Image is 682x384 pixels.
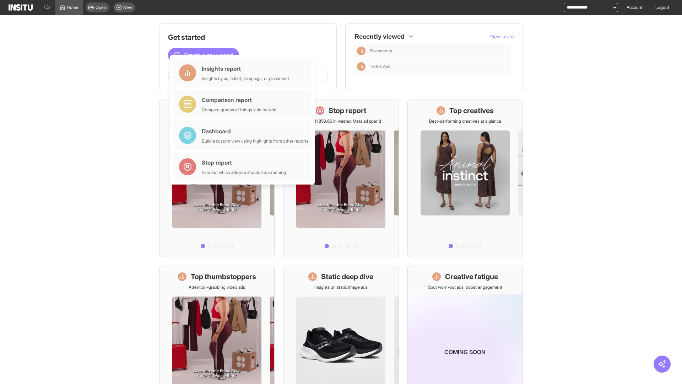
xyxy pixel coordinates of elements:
[202,76,289,81] div: Insights by ad, adset, campaign, or placement
[329,106,366,116] h1: Stop report
[314,284,368,290] p: Insights on static image ads
[202,64,289,73] div: Insights report
[184,51,233,59] span: Create a new report
[370,48,392,54] span: Placements
[321,272,373,282] h1: Static deep dive
[283,100,399,257] a: Stop reportSave £31,859.66 in wasted Meta ad spend
[9,4,33,11] img: Logo
[490,33,514,39] span: View more
[357,62,366,71] div: Insights
[370,64,508,69] span: TikTok Ads
[449,106,494,116] h1: Top creatives
[189,284,245,290] p: Attention-grabbing video ads
[202,170,286,175] div: Find out which ads you should stop running
[202,158,286,167] div: Stop report
[168,32,328,42] h1: Get started
[202,107,276,113] div: Compare groups of things side by side
[357,47,366,55] div: Insights
[301,118,381,124] p: Save £31,859.66 in wasted Meta ad spend
[429,118,501,124] p: Best-performing creatives at a glance
[202,138,308,144] div: Build a custom view using highlights from other reports
[202,96,276,104] div: Comparison report
[96,5,106,10] span: Open
[370,48,508,54] span: Placements
[159,100,275,257] a: What's live nowSee all active ads instantly
[490,33,514,40] button: View more
[407,100,523,257] a: Top creativesBest-performing creatives at a glance
[202,127,308,135] div: Dashboard
[191,272,256,282] h1: Top thumbstoppers
[168,48,239,62] button: Create a new report
[67,5,79,10] span: Home
[370,64,390,69] span: TikTok Ads
[123,5,132,10] span: New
